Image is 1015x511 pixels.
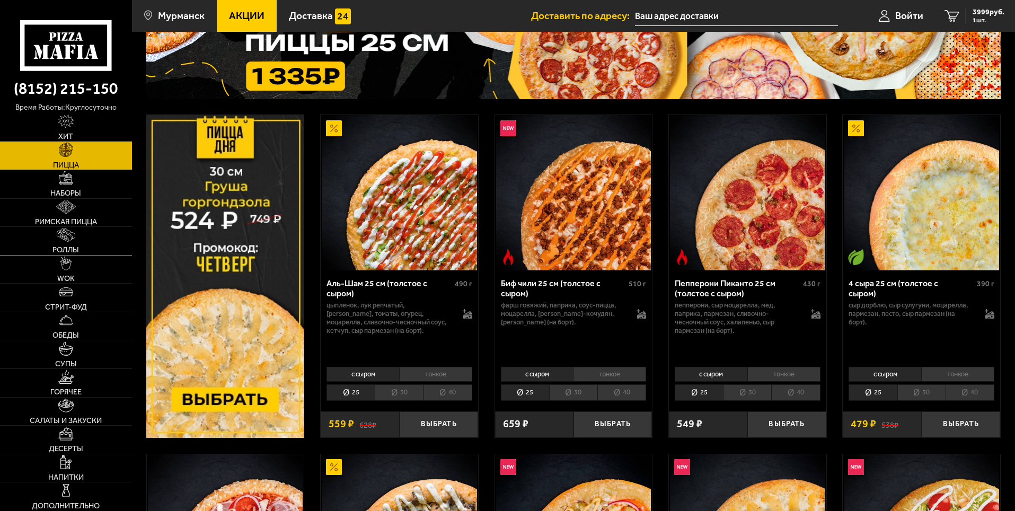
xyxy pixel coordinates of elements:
[946,384,994,401] li: 40
[49,445,83,452] span: Десерты
[895,11,923,21] span: Войти
[326,301,452,335] p: цыпленок, лук репчатый, [PERSON_NAME], томаты, огурец, моцарелла, сливочно-чесночный соус, кетчуп...
[52,246,79,253] span: Роллы
[50,388,82,395] span: Горячее
[326,367,399,382] li: с сыром
[32,502,100,509] span: Дополнительно
[973,8,1004,16] span: 3999 руб.
[747,367,820,382] li: тонкое
[844,115,999,270] img: 4 сыра 25 см (толстое с сыром)
[58,133,73,140] span: Хит
[849,301,974,327] p: сыр дорблю, сыр сулугуни, моцарелла, пармезан, песто, сыр пармезан (на борт).
[675,301,800,335] p: пепперони, сыр Моцарелла, мед, паприка, пармезан, сливочно-чесночный соус, халапеньо, сыр пармеза...
[289,11,333,21] span: Доставка
[669,115,826,270] a: Острое блюдоПепперони Пиканто 25 см (толстое с сыром)
[500,459,516,475] img: Новинка
[423,384,472,401] li: 40
[573,411,652,437] button: Выбрать
[843,115,1000,270] a: АкционныйВегетарианское блюдо4 сыра 25 см (толстое с сыром)
[326,384,375,401] li: 25
[629,279,646,288] span: 510 г
[897,384,946,401] li: 30
[803,279,820,288] span: 430 г
[851,419,876,429] span: 479 ₽
[495,115,652,270] a: НовинкаОстрое блюдоБиф чили 25 см (толстое с сыром)
[158,11,205,21] span: Мурманск
[500,249,516,265] img: Острое блюдо
[455,279,472,288] span: 490 г
[335,8,351,24] img: 15daf4d41897b9f0e9f617042186c801.svg
[501,278,626,298] div: Биф чили 25 см (толстое с сыром)
[57,275,75,282] span: WOK
[503,419,528,429] span: 659 ₽
[359,419,376,429] s: 628 ₽
[849,384,897,401] li: 25
[400,411,478,437] button: Выбрать
[326,459,342,475] img: Акционный
[921,367,994,382] li: тонкое
[50,189,81,197] span: Наборы
[573,367,646,382] li: тонкое
[849,367,921,382] li: с сыром
[881,419,898,429] s: 538 ₽
[771,384,820,401] li: 40
[329,419,354,429] span: 559 ₽
[674,459,690,475] img: Новинка
[747,411,826,437] button: Выбрать
[496,115,651,270] img: Биф чили 25 см (толстое с сыром)
[848,249,864,265] img: Вегетарианское блюдо
[635,6,838,26] input: Ваш адрес доставки
[55,360,77,367] span: Супы
[326,278,452,298] div: Аль-Шам 25 см (толстое с сыром)
[848,459,864,475] img: Новинка
[48,473,84,481] span: Напитки
[322,115,476,270] img: Аль-Шам 25 см (толстое с сыром)
[973,17,1004,23] span: 1 шт.
[321,115,478,270] a: АкционныйАль-Шам 25 см (толстое с сыром)
[229,11,264,21] span: Акции
[501,367,573,382] li: с сыром
[675,367,747,382] li: с сыром
[675,384,723,401] li: 25
[922,411,1000,437] button: Выбрать
[501,301,626,327] p: фарш говяжий, паприка, соус-пицца, моцарелла, [PERSON_NAME]-кочудян, [PERSON_NAME] (на борт).
[35,218,97,225] span: Римская пицца
[45,303,87,311] span: Стрит-фуд
[531,11,635,21] span: Доставить по адресу:
[677,419,702,429] span: 549 ₽
[375,384,423,401] li: 30
[500,120,516,136] img: Новинка
[326,120,342,136] img: Акционный
[670,115,825,270] img: Пепперони Пиканто 25 см (толстое с сыром)
[848,120,864,136] img: Акционный
[674,249,690,265] img: Острое блюдо
[501,384,549,401] li: 25
[849,278,974,298] div: 4 сыра 25 см (толстое с сыром)
[723,384,771,401] li: 30
[597,384,646,401] li: 40
[675,278,800,298] div: Пепперони Пиканто 25 см (толстое с сыром)
[52,331,79,339] span: Обеды
[977,279,994,288] span: 390 г
[549,384,597,401] li: 30
[399,367,472,382] li: тонкое
[30,417,102,424] span: Салаты и закуски
[53,161,79,169] span: Пицца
